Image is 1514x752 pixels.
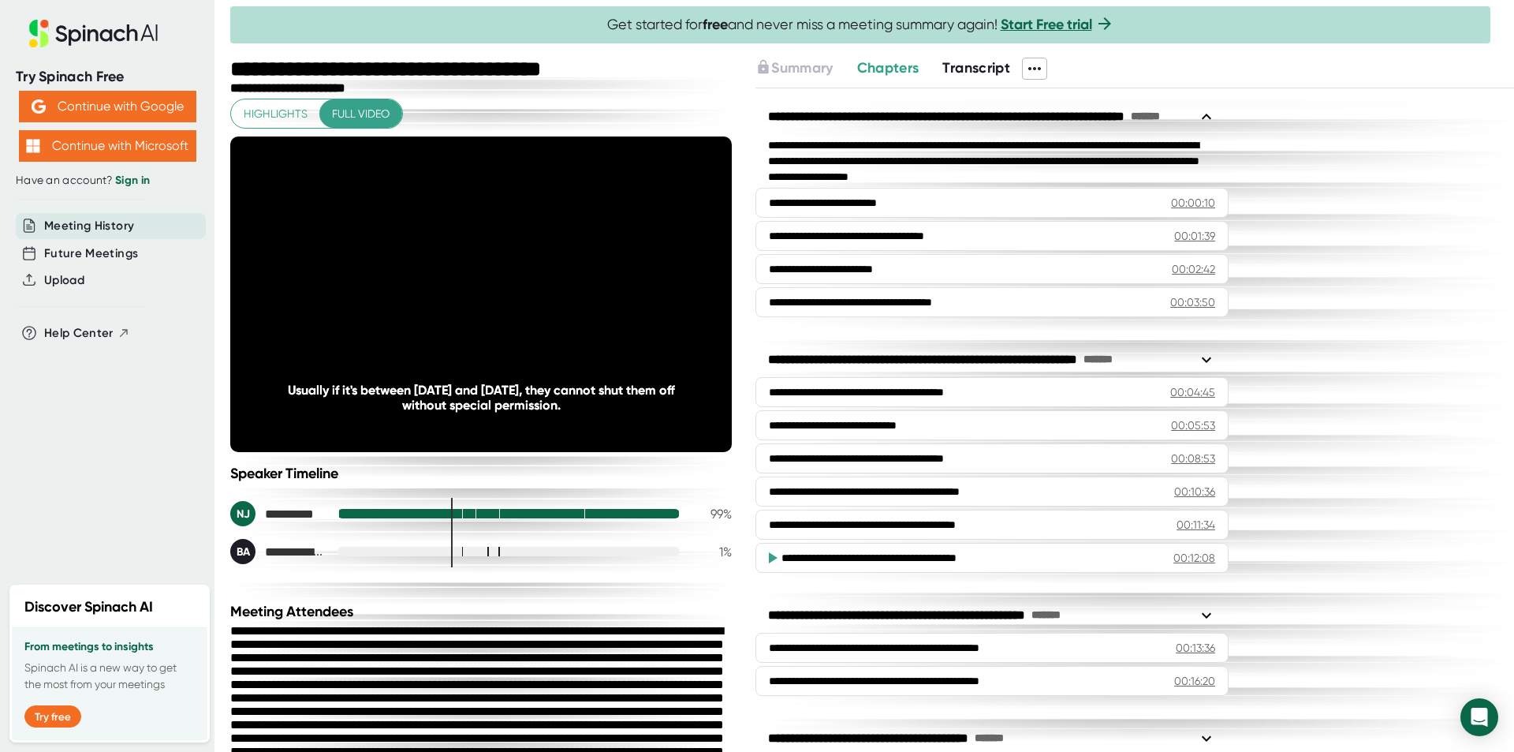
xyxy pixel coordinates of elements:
p: Spinach AI is a new way to get the most from your meetings [24,660,195,693]
a: Sign in [115,174,150,187]
div: 00:16:20 [1174,673,1215,689]
div: 00:10:36 [1174,484,1215,499]
button: Chapters [857,58,919,79]
div: Open Intercom Messenger [1460,698,1498,736]
div: Meeting Attendees [230,603,736,620]
span: Chapters [857,59,919,77]
div: 00:12:08 [1173,550,1215,566]
div: 00:00:10 [1171,195,1215,211]
div: 00:11:34 [1177,517,1215,533]
div: 99 % [692,507,732,522]
span: Help Center [44,324,114,342]
div: 00:03:50 [1170,294,1215,310]
span: Transcript [942,59,1010,77]
div: Bailey, Brooke A [230,539,325,564]
span: Get started for and never miss a meeting summary again! [607,16,1114,34]
div: 00:02:42 [1172,261,1215,277]
div: NJ [230,501,255,526]
span: Full video [332,104,390,124]
h2: Discover Spinach AI [24,597,153,618]
div: BA [230,539,255,564]
button: Meeting History [44,217,134,235]
span: Summary [771,59,833,77]
img: Aehbyd4JwY73AAAAAElFTkSuQmCC [32,99,46,114]
button: Try free [24,705,81,728]
button: Transcript [942,58,1010,79]
div: Upgrade to access [755,58,856,80]
div: Try Spinach Free [16,68,199,86]
div: 00:13:36 [1176,640,1215,656]
button: Future Meetings [44,245,138,263]
div: Speaker Timeline [230,465,732,482]
button: Continue with Google [19,91,196,122]
button: Summary [755,58,833,79]
button: Upload [44,271,84,290]
button: Full video [319,99,402,129]
div: 1 % [692,544,732,559]
a: Start Free trial [1001,16,1092,33]
button: Help Center [44,324,130,342]
button: Continue with Microsoft [19,130,196,162]
span: Highlights [244,104,308,124]
div: 00:01:39 [1174,228,1215,244]
button: Highlights [231,99,320,129]
div: 00:04:45 [1170,384,1215,400]
b: free [703,16,728,33]
div: 00:08:53 [1171,451,1215,466]
h3: From meetings to insights [24,641,195,653]
div: Usually if it's between [DATE] and [DATE], they cannot shut them off without special permission. [281,383,682,413]
div: 00:05:53 [1171,417,1215,433]
div: Have an account? [16,174,199,188]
